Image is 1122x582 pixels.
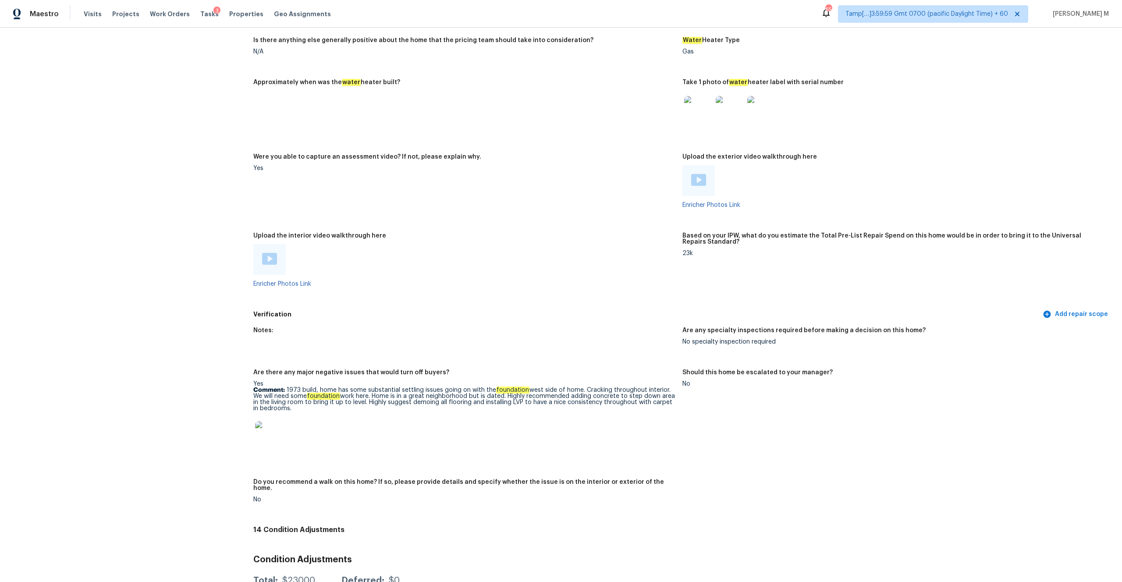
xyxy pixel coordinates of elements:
em: Water [682,37,702,44]
img: Play Video [262,253,277,265]
em: foundation [307,393,340,400]
h5: Notes: [253,327,273,334]
h5: Are there any major negative issues that would turn off buyers? [253,369,449,376]
h5: Were you able to capture an assessment video? If not, please explain why. [253,154,481,160]
h5: Is there anything else generally positive about the home that the pricing team should take into c... [253,37,593,43]
h5: Do you recommend a walk on this home? If so, please provide details and specify whether the issue... [253,479,675,491]
span: Properties [229,10,263,18]
h5: Upload the interior video walkthrough here [253,233,386,239]
div: 658 [825,5,831,14]
span: Visits [84,10,102,18]
h5: Take 1 photo of heater label with serial number [682,79,844,85]
h4: 14 Condition Adjustments [253,525,1111,534]
a: Enricher Photos Link [253,281,311,287]
a: Play Video [262,253,277,266]
span: Work Orders [150,10,190,18]
img: Play Video [691,174,706,186]
em: water [342,79,361,86]
span: Geo Assignments [274,10,331,18]
h5: Heater Type [682,37,740,43]
h5: Should this home be escalated to your manager? [682,369,833,376]
div: No specialty inspection required [682,339,1104,345]
p: 1973 build, home has some substantial settling issues going on with the west side of home. Cracki... [253,387,675,412]
div: Yes [253,165,675,171]
span: Add repair scope [1044,309,1108,320]
span: Projects [112,10,139,18]
span: [PERSON_NAME] M [1049,10,1109,18]
div: Gas [682,49,1104,55]
h5: Verification [253,310,1041,319]
b: Comment: [253,387,285,393]
h5: Upload the exterior video walkthrough here [682,154,817,160]
span: Maestro [30,10,59,18]
button: Add repair scope [1041,306,1111,323]
div: No [682,381,1104,387]
h3: Condition Adjustments [253,555,1111,564]
h5: Based on your IPW, what do you estimate the Total Pre-List Repair Spend on this home would be in ... [682,233,1104,245]
div: Yes [253,381,675,454]
a: Enricher Photos Link [682,202,740,208]
div: 23k [682,250,1104,256]
div: No [253,497,675,503]
h5: Approximately when was the heater built? [253,79,400,85]
div: N/A [253,49,675,55]
em: foundation [496,387,529,394]
em: water [729,79,748,86]
h5: Are any specialty inspections required before making a decision on this home? [682,327,926,334]
span: Tamp[…]3:59:59 Gmt 0700 (pacific Daylight Time) + 60 [845,10,1008,18]
div: 3 [213,7,220,15]
span: Tasks [200,11,219,17]
a: Play Video [691,174,706,187]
